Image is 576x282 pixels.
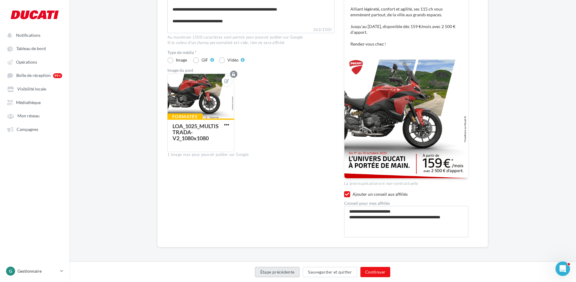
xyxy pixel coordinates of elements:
[344,201,468,205] div: Conseil pour mes affiliés
[53,73,62,78] div: 99+
[4,30,63,40] button: Notifications
[176,58,187,62] div: Image
[4,110,66,121] a: Mon réseau
[353,191,468,197] div: Ajouter un conseil aux affiliés
[4,70,66,81] a: Boîte de réception 99+
[4,83,66,94] a: Visibilité locale
[167,152,334,157] div: 1 image max pour pouvoir publier sur Google
[555,261,570,276] iframe: Intercom live chat
[167,113,203,120] div: Formatée
[4,97,66,108] a: Médiathèque
[17,87,46,92] span: Visibilité locale
[201,58,208,62] div: GIF
[5,265,65,277] a: G Gestionnaire
[4,56,66,67] a: Opérations
[16,73,51,78] span: Boîte de réception
[167,50,334,55] label: Type de média *
[167,35,334,40] div: Au maximum 1500 caractères sont permis pour pouvoir publier sur Google
[16,59,37,65] span: Opérations
[344,179,468,186] div: La prévisualisation est non-contractuelle
[17,127,38,132] span: Campagnes
[4,43,66,54] a: Tableau de bord
[17,113,40,119] span: Mon réseau
[16,46,46,51] span: Tableau de bord
[360,267,390,277] button: Continuer
[4,124,66,135] a: Campagnes
[167,40,334,46] div: Si la valeur d'un champ personnalisé est vide, rien ne sera affiché
[227,58,239,62] div: Vidéo
[167,27,334,33] label: 263/1500
[167,68,334,72] div: Image du post
[172,123,219,142] div: LOA_1025_MULTISTRADA-V2_1080x1080
[17,268,58,274] p: Gestionnaire
[16,100,41,105] span: Médiathèque
[255,267,300,277] button: Étape précédente
[303,267,357,277] button: Sauvegarder et quitter
[9,268,12,274] span: G
[16,33,40,38] span: Notifications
